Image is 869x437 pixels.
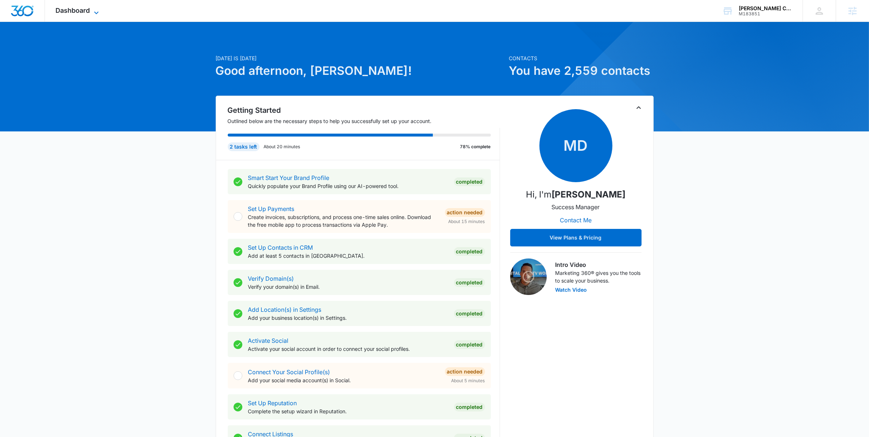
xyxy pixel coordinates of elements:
button: Contact Me [553,211,599,229]
p: Add at least 5 contacts in [GEOGRAPHIC_DATA]. [248,252,448,260]
a: Smart Start Your Brand Profile [248,174,330,181]
button: View Plans & Pricing [510,229,642,246]
img: Intro Video [510,258,547,295]
p: Quickly populate your Brand Profile using our AI-powered tool. [248,182,448,190]
a: Verify Domain(s) [248,275,294,282]
h2: Getting Started [228,105,500,116]
div: Completed [454,177,485,186]
div: Action Needed [445,367,485,376]
p: [DATE] is [DATE] [216,54,505,62]
button: Watch Video [555,287,587,292]
span: About 5 minutes [451,377,485,384]
p: Outlined below are the necessary steps to help you successfully set up your account. [228,117,500,125]
button: Toggle Collapse [634,103,643,112]
p: Hi, I'm [526,188,626,201]
div: Completed [454,403,485,411]
div: account name [739,5,792,11]
p: Create invoices, subscriptions, and process one-time sales online. Download the free mobile app t... [248,213,439,229]
span: Dashboard [56,7,90,14]
a: Add Location(s) in Settings [248,306,322,313]
div: Completed [454,309,485,318]
p: About 20 minutes [264,143,300,150]
div: Completed [454,247,485,256]
h1: You have 2,559 contacts [509,62,654,80]
p: Add your business location(s) in Settings. [248,314,448,322]
h3: Intro Video [555,260,642,269]
p: Verify your domain(s) in Email. [248,283,448,291]
div: account id [739,11,792,16]
div: Completed [454,278,485,287]
a: Connect Your Social Profile(s) [248,368,330,376]
div: Action Needed [445,208,485,217]
div: 2 tasks left [228,142,259,151]
a: Set Up Payments [248,205,295,212]
p: Add your social media account(s) in Social. [248,376,439,384]
a: Activate Social [248,337,289,344]
p: 78% complete [460,143,491,150]
span: About 15 minutes [449,218,485,225]
p: Contacts [509,54,654,62]
p: Complete the setup wizard in Reputation. [248,407,448,415]
p: Activate your social account in order to connect your social profiles. [248,345,448,353]
a: Set Up Reputation [248,399,297,407]
h1: Good afternoon, [PERSON_NAME]! [216,62,505,80]
p: Marketing 360® gives you the tools to scale your business. [555,269,642,284]
span: MD [539,109,612,182]
a: Set Up Contacts in CRM [248,244,313,251]
p: Success Manager [552,203,600,211]
div: Completed [454,340,485,349]
strong: [PERSON_NAME] [551,189,626,200]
